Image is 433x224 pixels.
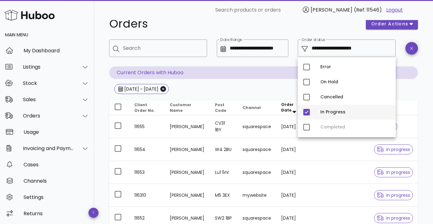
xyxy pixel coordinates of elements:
[210,138,238,161] td: W4 2BU
[129,138,165,161] td: 11654
[377,193,410,197] span: in progress
[276,100,309,115] th: Order Date: Sorted descending. Activate to remove sorting.
[24,178,89,184] div: Channels
[238,100,276,115] th: Channel
[238,161,276,184] td: squarespace
[276,115,309,138] td: [DATE]
[377,147,410,152] span: in progress
[23,145,74,151] div: Invoicing and Payments
[276,138,309,161] td: [DATE]
[129,161,165,184] td: 11653
[23,96,74,102] div: Sales
[129,100,165,115] th: Client Order No.
[134,102,155,113] span: Client Order No.
[24,48,89,54] div: My Dashboard
[24,194,89,200] div: Settings
[354,6,382,13] span: (Ref: 11546)
[371,21,409,27] span: order actions
[210,184,238,207] td: M5 3EX
[165,161,210,184] td: [PERSON_NAME]
[377,216,410,220] span: in progress
[165,184,210,207] td: [PERSON_NAME]
[165,138,210,161] td: [PERSON_NAME]
[276,161,309,184] td: [DATE]
[123,86,158,92] div: [DATE] ~ [DATE]
[23,113,74,119] div: Orders
[23,80,74,86] div: Stock
[220,38,242,42] label: Date Range
[165,100,210,115] th: Customer Name
[210,115,238,138] td: CV31 1BY
[238,115,276,138] td: squarespace
[24,162,89,168] div: Cases
[366,18,418,29] button: order actions
[210,161,238,184] td: Lu1 5nr
[215,102,226,113] span: Post Code
[165,115,210,138] td: [PERSON_NAME]
[210,100,238,115] th: Post Code
[243,105,261,110] span: Channel
[109,66,418,79] p: Current Orders with Huboo
[109,18,358,29] h1: Orders
[4,8,55,22] img: Huboo Logo
[320,65,391,70] div: Error
[170,102,191,113] span: Customer Name
[377,170,410,175] span: in progress
[276,184,309,207] td: [DATE]
[281,102,294,113] span: Order Date
[311,6,352,13] span: [PERSON_NAME]
[320,110,391,115] div: In Progress
[24,211,89,216] div: Returns
[320,95,391,100] div: Cancelled
[129,115,165,138] td: 11655
[129,184,165,207] td: 116310
[238,184,276,207] td: mywebsite
[386,6,403,14] a: Logout
[320,80,391,85] div: On Hold
[238,138,276,161] td: squarespace
[302,38,325,42] label: Order status
[24,129,89,135] div: Usage
[23,64,74,70] div: Listings
[160,86,166,92] button: Close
